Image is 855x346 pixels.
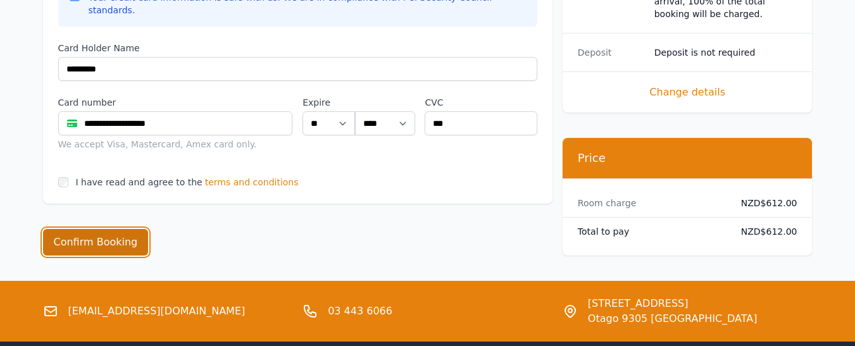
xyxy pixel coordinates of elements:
dd: Deposit is not required [654,46,797,59]
span: [STREET_ADDRESS] [588,296,758,311]
a: [EMAIL_ADDRESS][DOMAIN_NAME] [68,304,246,319]
button: Confirm Booking [43,229,149,256]
label: Expire [303,96,355,109]
label: . [355,96,415,109]
label: I have read and agree to the [76,177,203,187]
dt: Total to pay [578,225,721,238]
span: Otago 9305 [GEOGRAPHIC_DATA] [588,311,758,326]
dd: NZD$612.00 [731,197,797,209]
div: We accept Visa, Mastercard, Amex card only. [58,138,293,151]
label: CVC [425,96,537,109]
h3: Price [578,151,797,166]
dd: NZD$612.00 [731,225,797,238]
label: Card Holder Name [58,42,537,54]
dt: Deposit [578,46,644,59]
dt: Room charge [578,197,721,209]
a: 03 443 6066 [328,304,392,319]
span: terms and conditions [205,176,299,188]
span: Change details [578,85,797,100]
label: Card number [58,96,293,109]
